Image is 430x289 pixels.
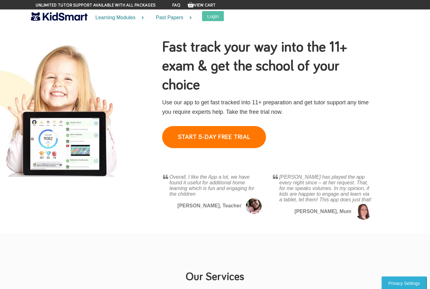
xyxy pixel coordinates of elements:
p: Use our app to get fast tracked into 11+ preparation and get tutor support any time you require e... [162,98,372,117]
i: Overall, I like the App a lot, we have found it useful for additional home learning which is fun ... [169,174,254,197]
a: Past Papers [148,9,196,26]
b: [PERSON_NAME], Mum [294,209,351,214]
img: KidSmart logo [31,11,88,22]
img: Great reviews from mums on the 11 plus questions app [356,204,371,220]
a: START 5-DAY FREE TRIAL [162,126,266,148]
b: [PERSON_NAME], Teacher [178,203,241,208]
a: View Cart [188,3,216,8]
h1: Fast track your way into the 11+ exam & get the school of your choice [162,38,372,95]
a: FAQ [172,3,180,8]
img: Awesome, 5 star, KidSmart app reviews from mothergeek [273,174,278,179]
img: Your items in the shopping basket [188,2,194,8]
a: Learning Modules [88,9,148,26]
h2: Our Services [36,271,394,284]
img: Awesome, 5 star, KidSmart app reviews from whatmummythinks [163,174,168,179]
i: [PERSON_NAME] has played the app every night since – at her request. That, for me speaks volumes.... [279,174,371,202]
span: Unlimited tutor support available with all packages [36,2,156,9]
button: Login [202,11,224,21]
img: Great reviews from mums on the 11 plus questions app [246,198,262,214]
